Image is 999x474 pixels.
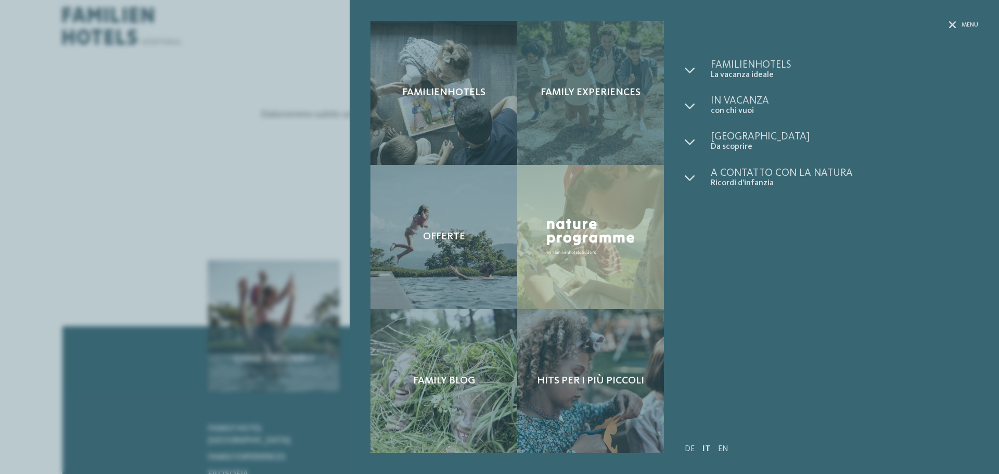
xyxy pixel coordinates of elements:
[423,230,465,243] span: Offerte
[685,445,695,453] a: DE
[543,215,638,258] img: Nature Programme
[517,21,664,165] a: Richiesta Family experiences
[370,21,517,165] a: Richiesta Familienhotels
[702,445,710,453] a: IT
[962,21,978,30] span: Menu
[711,96,978,106] span: In vacanza
[711,168,978,188] a: A contatto con la natura Ricordi d’infanzia
[711,132,978,152] a: [GEOGRAPHIC_DATA] Da scoprire
[711,142,978,152] span: Da scoprire
[413,375,475,387] span: Family Blog
[711,96,978,116] a: In vacanza con chi vuoi
[541,86,641,99] span: Family experiences
[711,106,978,116] span: con chi vuoi
[517,165,664,309] a: Richiesta Nature Programme
[711,178,978,188] span: Ricordi d’infanzia
[402,86,485,99] span: Familienhotels
[718,445,728,453] a: EN
[711,70,978,80] span: La vacanza ideale
[711,60,978,80] a: Familienhotels La vacanza ideale
[537,375,644,387] span: Hits per i più piccoli
[517,309,664,453] a: Richiesta Hits per i più piccoli
[370,165,517,309] a: Richiesta Offerte
[711,168,978,178] span: A contatto con la natura
[370,309,517,453] a: Richiesta Family Blog
[711,132,978,142] span: [GEOGRAPHIC_DATA]
[711,60,978,70] span: Familienhotels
